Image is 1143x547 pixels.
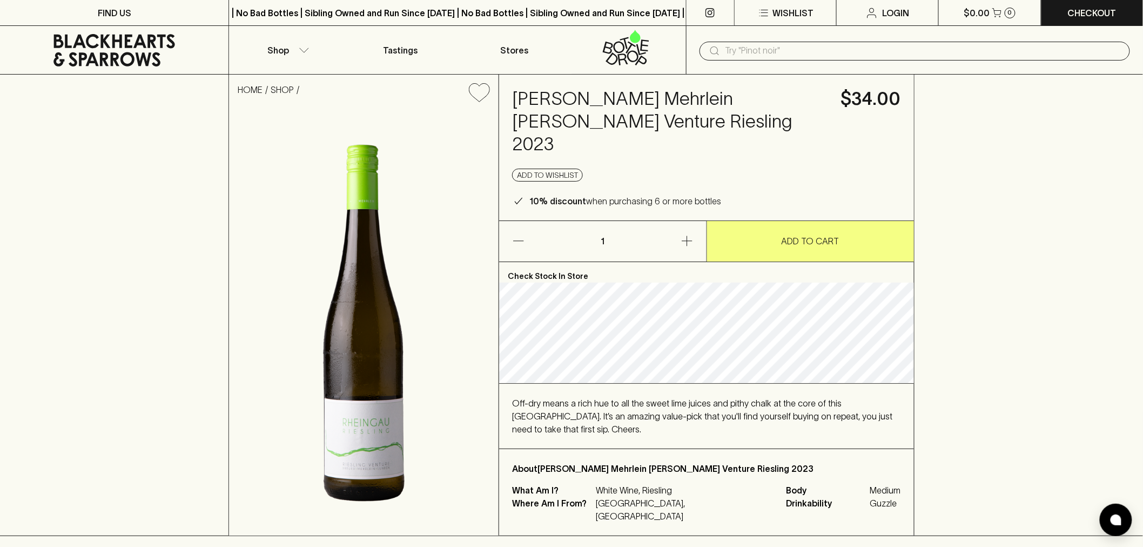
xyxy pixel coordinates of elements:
[725,42,1121,59] input: Try "Pinot noir"
[383,44,418,57] p: Tastings
[786,484,868,497] span: Body
[512,462,901,475] p: About [PERSON_NAME] Mehrlein [PERSON_NAME] Venture Riesling 2023
[501,44,529,57] p: Stores
[465,79,494,106] button: Add to wishlist
[590,221,616,262] p: 1
[707,221,914,262] button: ADD TO CART
[512,88,828,156] h4: [PERSON_NAME] Mehrlein [PERSON_NAME] Venture Riesling 2023
[512,497,593,523] p: Where Am I From?
[596,484,774,497] p: White Wine, Riesling
[596,497,774,523] p: [GEOGRAPHIC_DATA], [GEOGRAPHIC_DATA]
[1068,6,1117,19] p: Checkout
[512,169,583,182] button: Add to wishlist
[229,111,499,536] img: 40263.png
[512,484,593,497] p: What Am I?
[98,6,131,19] p: FIND US
[267,44,289,57] p: Shop
[772,6,813,19] p: Wishlist
[1111,515,1121,525] img: bubble-icon
[529,196,586,206] b: 10% discount
[499,262,914,283] p: Check Stock In Store
[870,497,901,510] span: Guzzle
[229,26,343,74] button: Shop
[964,6,990,19] p: $0.00
[271,85,294,95] a: SHOP
[786,497,868,510] span: Drinkability
[512,398,892,434] span: Off-dry means a rich hue to all the sweet lime juices and pithy chalk at the core of this [GEOGRA...
[1008,10,1012,16] p: 0
[458,26,571,74] a: Stores
[344,26,458,74] a: Tastings
[238,85,263,95] a: HOME
[883,6,910,19] p: Login
[782,235,839,248] p: ADD TO CART
[870,484,901,497] span: Medium
[841,88,901,110] h4: $34.00
[529,195,721,208] p: when purchasing 6 or more bottles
